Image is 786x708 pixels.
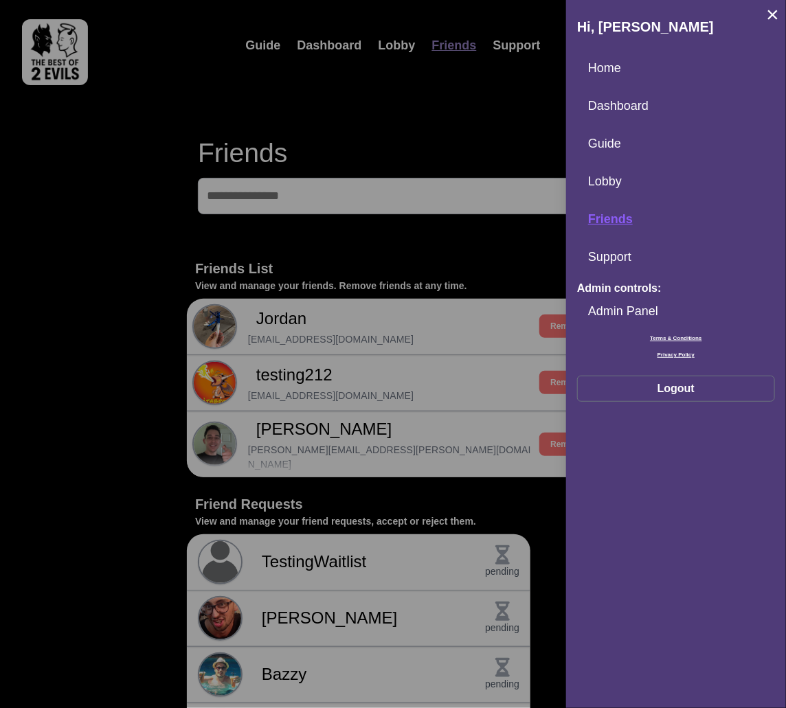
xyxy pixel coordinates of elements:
[650,334,701,343] a: Terms & Conditions
[577,242,775,272] a: Support
[577,167,775,196] a: Lobby
[577,205,775,234] a: Friends
[577,280,775,297] p: Admin controls:
[577,297,775,326] a: Admin Panel
[577,19,714,34] span: Hi, [PERSON_NAME]
[577,91,775,121] a: Dashboard
[577,376,775,402] button: Logout
[577,129,775,159] a: Guide
[577,54,775,83] a: Home
[658,351,695,359] a: Privacy Policy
